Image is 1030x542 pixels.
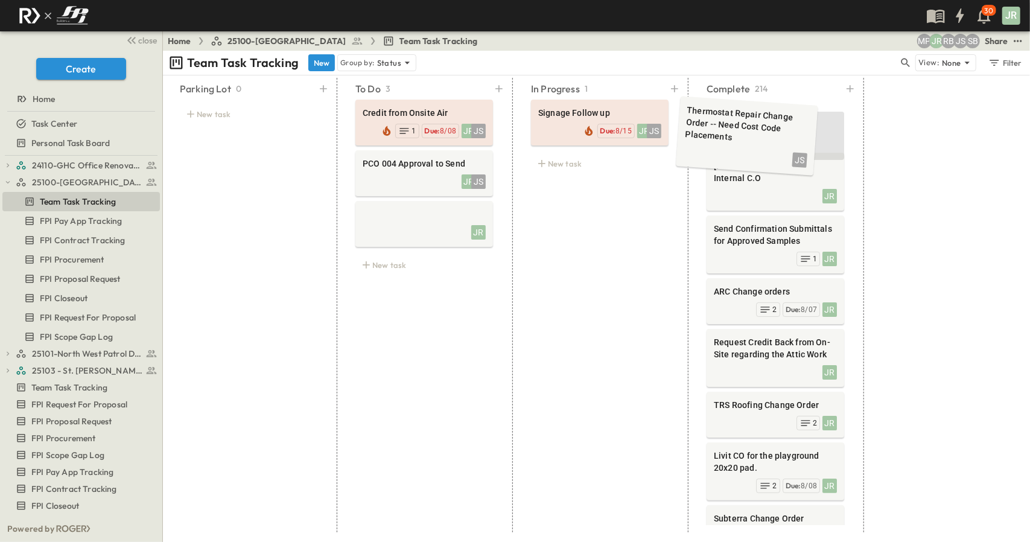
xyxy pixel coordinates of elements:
[538,107,661,119] span: Signage Follow up
[355,150,493,196] div: PCO 004 Approval to SendJRJS
[2,231,160,250] div: FPI Contract Trackingtest
[386,83,390,95] p: 3
[2,445,160,465] div: FPI Scope Gap Logtest
[2,480,157,497] a: FPI Contract Tracking
[16,362,157,379] a: 25103 - St. [PERSON_NAME] Phase 2
[531,100,669,145] div: Signage Follow upJRJSDue:8/15
[2,289,160,308] div: FPI Closeouttest
[984,54,1025,71] button: Filter
[714,399,837,411] span: TRS Roofing Change Order
[2,497,157,514] a: FPI Closeout
[822,252,837,266] div: JR
[32,159,142,171] span: 24110-GHC Office Renovations
[707,153,844,211] div: [PERSON_NAME] & Sons Internal C.OJR
[2,269,160,289] div: FPI Proposal Requesttest
[2,192,160,211] div: Team Task Trackingtest
[531,81,580,96] p: In Progress
[531,155,669,172] div: New task
[139,34,157,46] span: close
[355,81,381,96] p: To Do
[2,344,160,363] div: 25101-North West Patrol Divisiontest
[40,234,126,246] span: FPI Contract Tracking
[236,83,241,95] p: 0
[2,135,157,151] a: Personal Task Board
[772,481,777,491] span: 2
[822,365,837,380] div: JR
[637,124,652,138] div: JR
[355,201,493,247] div: JR
[714,285,837,298] span: ARC Change orders
[2,211,160,231] div: FPI Pay App Trackingtest
[121,31,160,48] button: close
[707,215,844,273] div: Send Confirmation Submittals for Approved SamplesJR1
[16,174,157,191] a: 25100-Vanguard Prep School
[180,81,231,96] p: Parking Lot
[822,189,837,203] div: JR
[2,250,160,269] div: FPI Procurementtest
[168,35,191,47] a: Home
[2,156,160,175] div: 24110-GHC Office Renovationstest
[383,35,478,47] a: Team Task Tracking
[227,35,346,47] span: 25100-[GEOGRAPHIC_DATA]
[340,57,375,69] p: Group by:
[985,35,1008,47] div: Share
[647,124,661,138] div: JS
[2,479,160,499] div: FPI Contract Trackingtest
[2,232,157,249] a: FPI Contract Tracking
[2,379,157,396] a: Team Task Tracking
[14,3,93,28] img: c8d7d1ed905e502e8f77bf7063faec64e13b34fdb1f2bdd94b0e311fc34f8000.png
[676,96,818,176] div: Thermostat Repair Change Order -- Need Cost Code PlacementsJS
[1001,5,1022,26] button: JR
[714,512,837,524] span: Subterra Change Order
[786,305,801,314] span: Due:
[31,449,104,461] span: FPI Scope Gap Log
[471,124,486,138] div: JS
[40,311,136,324] span: FPI Request For Proposal
[988,56,1022,69] div: Filter
[355,257,493,273] div: New task
[707,442,844,500] div: Livit CO for the playground 20x20 pad.JRDue:8/082
[31,432,96,444] span: FPI Procurement
[772,305,777,314] span: 2
[2,447,157,464] a: FPI Scope Gap Log
[2,212,157,229] a: FPI Pay App Tracking
[822,479,837,493] div: JR
[2,430,157,447] a: FPI Procurement
[180,106,317,123] div: New task
[471,174,486,189] div: JS
[308,54,335,71] button: New
[2,309,157,326] a: FPI Request For Proposal
[440,127,456,135] span: 8/08
[412,126,416,136] span: 1
[462,174,476,189] div: JR
[801,305,817,314] span: 8/07
[31,415,112,427] span: FPI Proposal Request
[918,56,939,69] p: View:
[585,83,588,95] p: 1
[31,381,107,394] span: Team Task Tracking
[32,348,142,360] span: 25101-North West Patrol Division
[965,34,980,48] div: Sterling Barnett (sterling@fpibuilders.com)
[168,35,485,47] nav: breadcrumbs
[801,482,817,490] span: 8/08
[2,115,157,132] a: Task Center
[707,278,844,324] div: ARC Change ordersJRDue:8/072
[16,345,157,362] a: 25101-North West Patrol Division
[2,378,160,397] div: Team Task Trackingtest
[40,215,122,227] span: FPI Pay App Tracking
[953,34,968,48] div: Jesse Sullivan (jsullivan@fpibuilders.com)
[600,126,615,135] span: Due:
[31,466,113,478] span: FPI Pay App Tracking
[2,193,157,210] a: Team Task Tracking
[714,160,837,184] span: [PERSON_NAME] & Sons Internal C.O
[355,100,493,145] div: Credit from Onsite AirJRJSDue:8/081
[941,34,956,48] div: Regina Barnett (rbarnett@fpibuilders.com)
[2,251,157,268] a: FPI Procurement
[2,396,157,413] a: FPI Request For Proposal
[31,118,77,130] span: Task Center
[40,273,120,285] span: FPI Proposal Request
[2,290,157,307] a: FPI Closeout
[1011,34,1025,48] button: test
[714,450,837,474] span: Livit CO for the playground 20x20 pad.
[377,57,401,69] p: Status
